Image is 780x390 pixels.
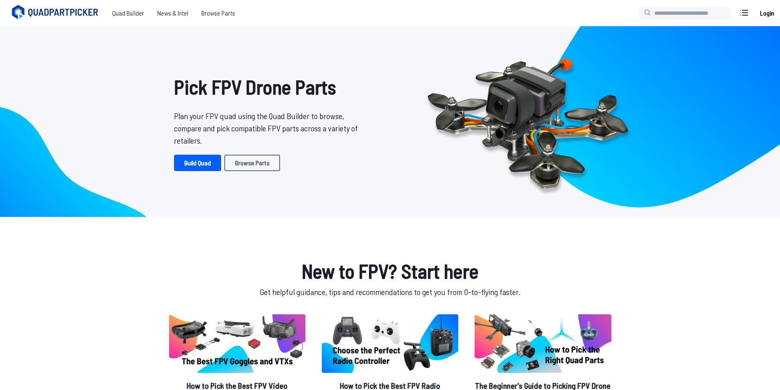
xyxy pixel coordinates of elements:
a: Browse Parts [224,155,280,171]
img: Quadcopter [410,40,646,203]
a: Build Quad [174,155,221,171]
a: Login [757,5,777,21]
a: News & Intel [151,5,195,21]
h1: New to FPV? Start here [167,256,613,286]
a: Quad Builder [106,5,151,21]
p: Plan your FPV quad using the Quad Builder to browse, compare and pick compatible FPV parts across... [174,110,364,147]
a: Browse Parts [195,5,242,21]
h1: Pick FPV Drone Parts [174,72,364,101]
img: image of post [169,314,305,373]
img: image of post [475,314,611,373]
p: Get helpful guidance, tips and recommendations to get you from 0-to-flying faster. [167,286,613,298]
img: image of post [322,314,458,373]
